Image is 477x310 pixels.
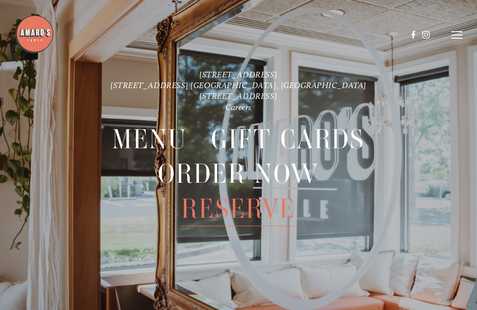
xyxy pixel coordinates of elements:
[199,69,278,79] a: [STREET_ADDRESS]
[225,102,252,112] a: Careers
[112,122,188,156] a: Menu
[199,91,278,101] a: [STREET_ADDRESS]
[158,157,319,191] a: Order Now
[14,14,54,54] img: Amaro's Table
[181,192,296,226] a: Reserve
[110,80,367,90] a: [STREET_ADDRESS] [GEOGRAPHIC_DATA], [GEOGRAPHIC_DATA]
[211,122,365,156] a: Gift Cards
